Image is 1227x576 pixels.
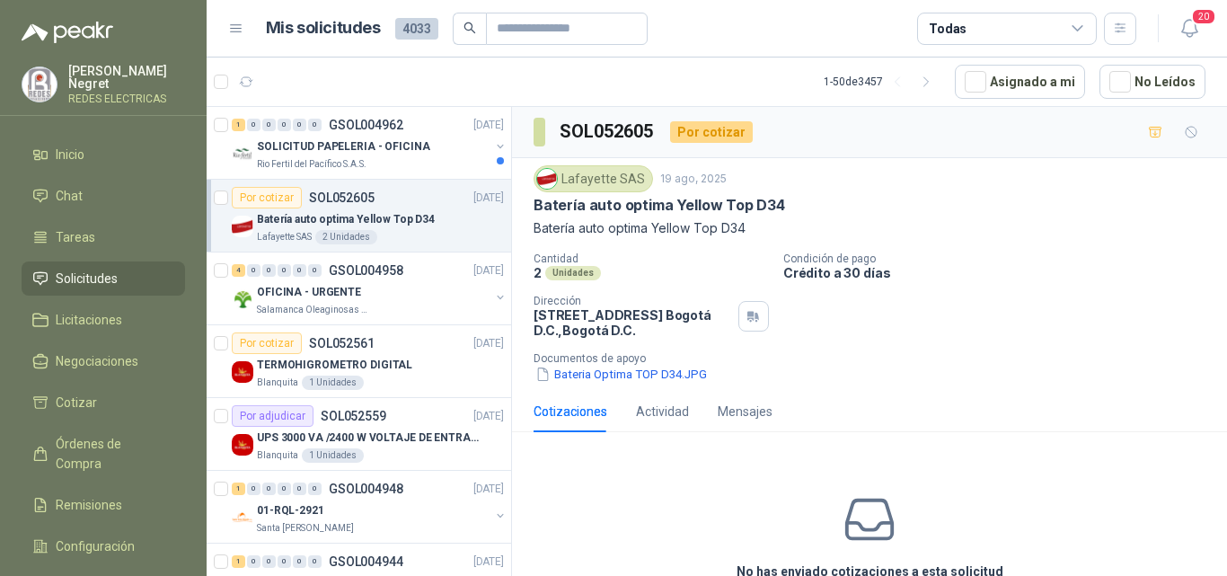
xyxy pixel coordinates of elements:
div: 1 [232,119,245,131]
a: 1 0 0 0 0 0 GSOL004948[DATE] Company Logo01-RQL-2921Santa [PERSON_NAME] [232,478,508,536]
p: [DATE] [473,408,504,425]
p: Santa [PERSON_NAME] [257,521,354,536]
a: Por adjudicarSOL052559[DATE] Company LogoUPS 3000 VA /2400 W VOLTAJE DE ENTRADA / SALIDA 12V ON L... [207,398,511,471]
div: Todas [929,19,967,39]
img: Company Logo [232,143,253,164]
img: Company Logo [537,169,557,189]
p: [DATE] [473,481,504,498]
p: [DATE] [473,335,504,352]
a: Por cotizarSOL052605[DATE] Company LogoBatería auto optima Yellow Top D34Lafayette SAS2 Unidades [207,180,511,253]
p: UPS 3000 VA /2400 W VOLTAJE DE ENTRADA / SALIDA 12V ON LINE [257,430,481,447]
div: 0 [293,483,306,495]
div: 0 [293,264,306,277]
div: 0 [247,264,260,277]
p: Salamanca Oleaginosas SAS [257,303,370,317]
a: Remisiones [22,488,185,522]
button: No Leídos [1099,65,1205,99]
h1: Mis solicitudes [266,15,381,41]
p: 19 ago, 2025 [660,171,727,188]
p: Cantidad [534,253,769,265]
p: SOL052605 [309,191,375,204]
div: Por cotizar [232,332,302,354]
p: SOL052561 [309,337,375,350]
img: Company Logo [232,361,253,383]
p: GSOL004948 [329,483,403,495]
p: SOLICITUD PAPELERIA - OFICINA [257,138,430,155]
div: 0 [308,555,322,568]
span: Órdenes de Compra [56,434,168,474]
span: Solicitudes [56,269,118,288]
p: Blanquita [257,376,298,390]
div: 0 [278,119,291,131]
a: Negociaciones [22,344,185,378]
p: OFICINA - URGENTE [257,284,361,301]
button: Asignado a mi [955,65,1085,99]
span: search [463,22,476,34]
div: 0 [247,119,260,131]
span: Chat [56,186,83,206]
div: 0 [262,483,276,495]
p: [DATE] [473,190,504,207]
p: 01-RQL-2921 [257,502,324,519]
span: Tareas [56,227,95,247]
span: Remisiones [56,495,122,515]
a: Inicio [22,137,185,172]
button: Bateria Optima TOP D34.JPG [534,365,709,384]
a: Órdenes de Compra [22,427,185,481]
p: Rio Fertil del Pacífico S.A.S. [257,157,366,172]
div: 2 Unidades [315,230,377,244]
p: REDES ELECTRICAS [68,93,185,104]
p: [DATE] [473,117,504,134]
div: 0 [247,555,260,568]
div: 0 [278,483,291,495]
span: Inicio [56,145,84,164]
div: Por adjudicar [232,405,313,427]
img: Company Logo [232,434,253,456]
div: Lafayette SAS [534,165,653,192]
span: Licitaciones [56,310,122,330]
button: 20 [1173,13,1205,45]
a: Tareas [22,220,185,254]
div: Por cotizar [670,121,753,143]
p: GSOL004958 [329,264,403,277]
div: Unidades [545,266,601,280]
div: Por cotizar [232,187,302,208]
h3: SOL052605 [560,118,656,146]
span: 20 [1191,8,1216,25]
p: TERMOHIGROMETRO DIGITAL [257,357,412,374]
img: Company Logo [22,67,57,102]
div: 4 [232,264,245,277]
div: 1 [232,555,245,568]
div: 1 Unidades [302,376,364,390]
div: 0 [247,483,260,495]
p: Condición de pago [783,253,1220,265]
span: Negociaciones [56,351,138,371]
p: Batería auto optima Yellow Top D34 [257,211,435,228]
p: 2 [534,265,542,280]
p: [PERSON_NAME] Negret [68,65,185,90]
div: 0 [293,555,306,568]
p: [DATE] [473,262,504,279]
a: Chat [22,179,185,213]
div: 0 [262,555,276,568]
p: Documentos de apoyo [534,352,1220,365]
span: 4033 [395,18,438,40]
p: GSOL004944 [329,555,403,568]
div: 0 [278,555,291,568]
div: 0 [308,119,322,131]
a: 1 0 0 0 0 0 GSOL004962[DATE] Company LogoSOLICITUD PAPELERIA - OFICINARio Fertil del Pacífico S.A.S. [232,114,508,172]
p: Batería auto optima Yellow Top D34 [534,196,785,215]
p: SOL052559 [321,410,386,422]
div: 1 Unidades [302,448,364,463]
p: Blanquita [257,448,298,463]
div: 1 [232,483,245,495]
div: 0 [262,119,276,131]
p: [DATE] [473,554,504,571]
img: Company Logo [232,216,253,237]
img: Logo peakr [22,22,113,43]
p: GSOL004962 [329,119,403,131]
a: Por cotizarSOL052561[DATE] Company LogoTERMOHIGROMETRO DIGITALBlanquita1 Unidades [207,325,511,398]
a: Cotizar [22,385,185,420]
p: Batería auto optima Yellow Top D34 [534,218,1205,238]
span: Cotizar [56,393,97,412]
